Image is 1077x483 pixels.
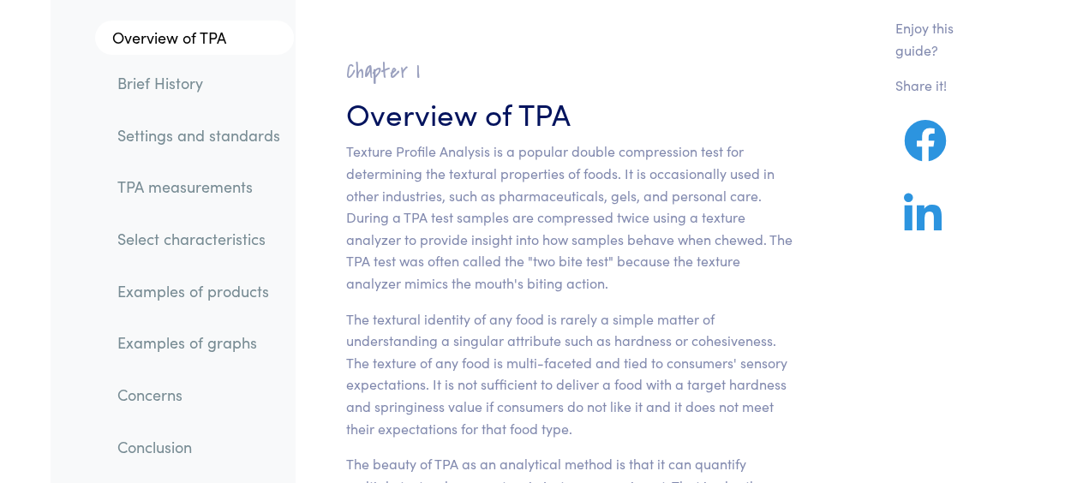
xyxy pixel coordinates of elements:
[346,58,793,85] h2: Chapter I
[104,427,294,467] a: Conclusion
[895,75,976,97] p: Share it!
[346,140,793,294] p: Texture Profile Analysis is a popular double compression test for determining the textural proper...
[104,63,294,103] a: Brief History
[895,213,950,235] a: Share on LinkedIn
[104,323,294,362] a: Examples of graphs
[346,308,793,440] p: The textural identity of any food is rarely a simple matter of understanding a singular attribute...
[104,271,294,311] a: Examples of products
[104,219,294,259] a: Select characteristics
[346,92,793,134] h3: Overview of TPA
[104,167,294,206] a: TPA measurements
[95,21,294,55] a: Overview of TPA
[104,375,294,414] a: Concerns
[895,17,976,61] p: Enjoy this guide?
[104,115,294,154] a: Settings and standards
